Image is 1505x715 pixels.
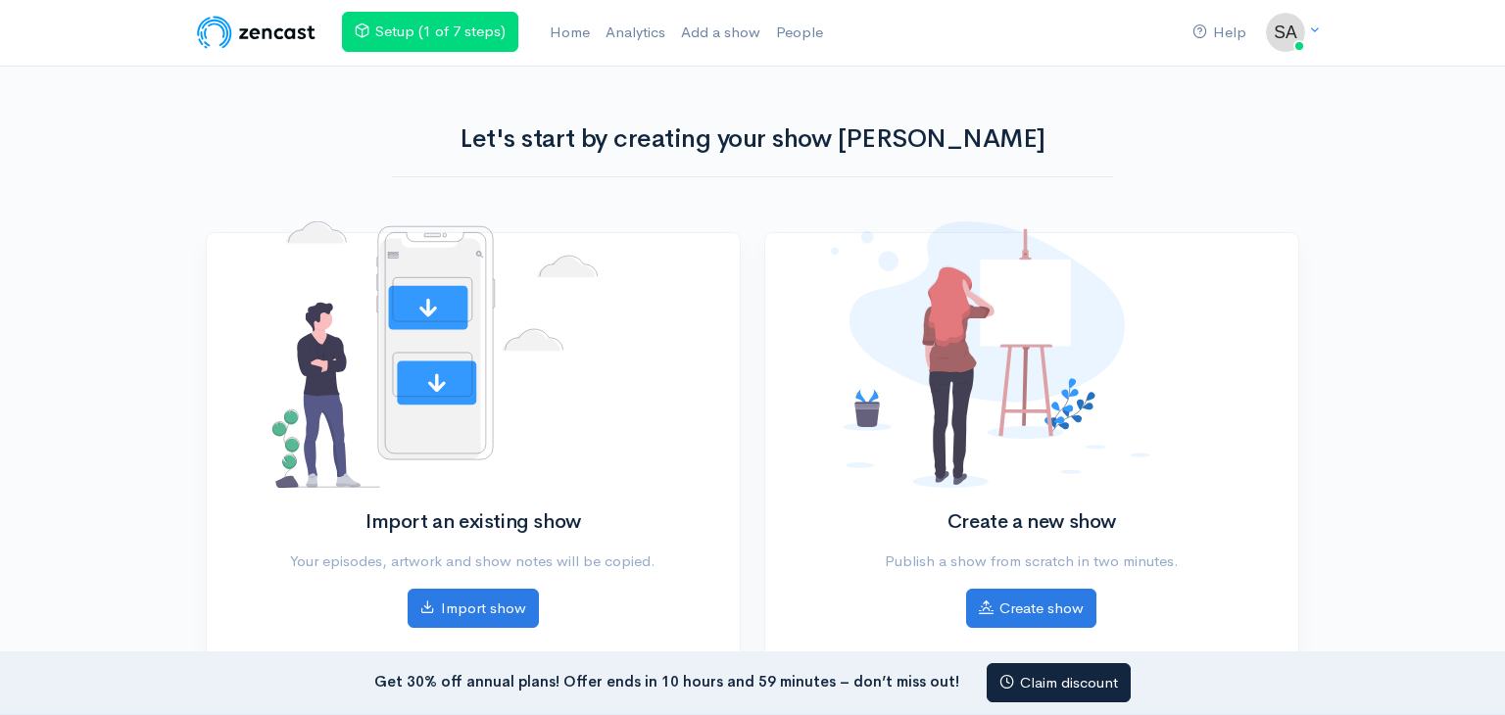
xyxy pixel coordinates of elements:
[1185,12,1254,54] a: Help
[768,12,831,54] a: People
[1438,648,1485,695] iframe: gist-messenger-bubble-iframe
[987,663,1131,703] a: Claim discount
[272,511,673,533] h2: Import an existing show
[966,589,1096,629] a: Create show
[598,12,673,54] a: Analytics
[272,550,673,573] p: Your episodes, artwork and show notes will be copied.
[342,12,518,52] a: Setup (1 of 7 steps)
[673,12,768,54] a: Add a show
[831,511,1232,533] h2: Create a new show
[831,221,1150,488] img: No shows added
[272,221,598,488] img: No shows added
[374,671,959,690] strong: Get 30% off annual plans! Offer ends in 10 hours and 59 minutes – don’t miss out!
[408,589,539,629] a: Import show
[194,13,318,52] img: ZenCast Logo
[392,125,1113,154] h1: Let's start by creating your show [PERSON_NAME]
[831,550,1232,573] p: Publish a show from scratch in two minutes.
[542,12,598,54] a: Home
[1266,13,1305,52] img: ...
